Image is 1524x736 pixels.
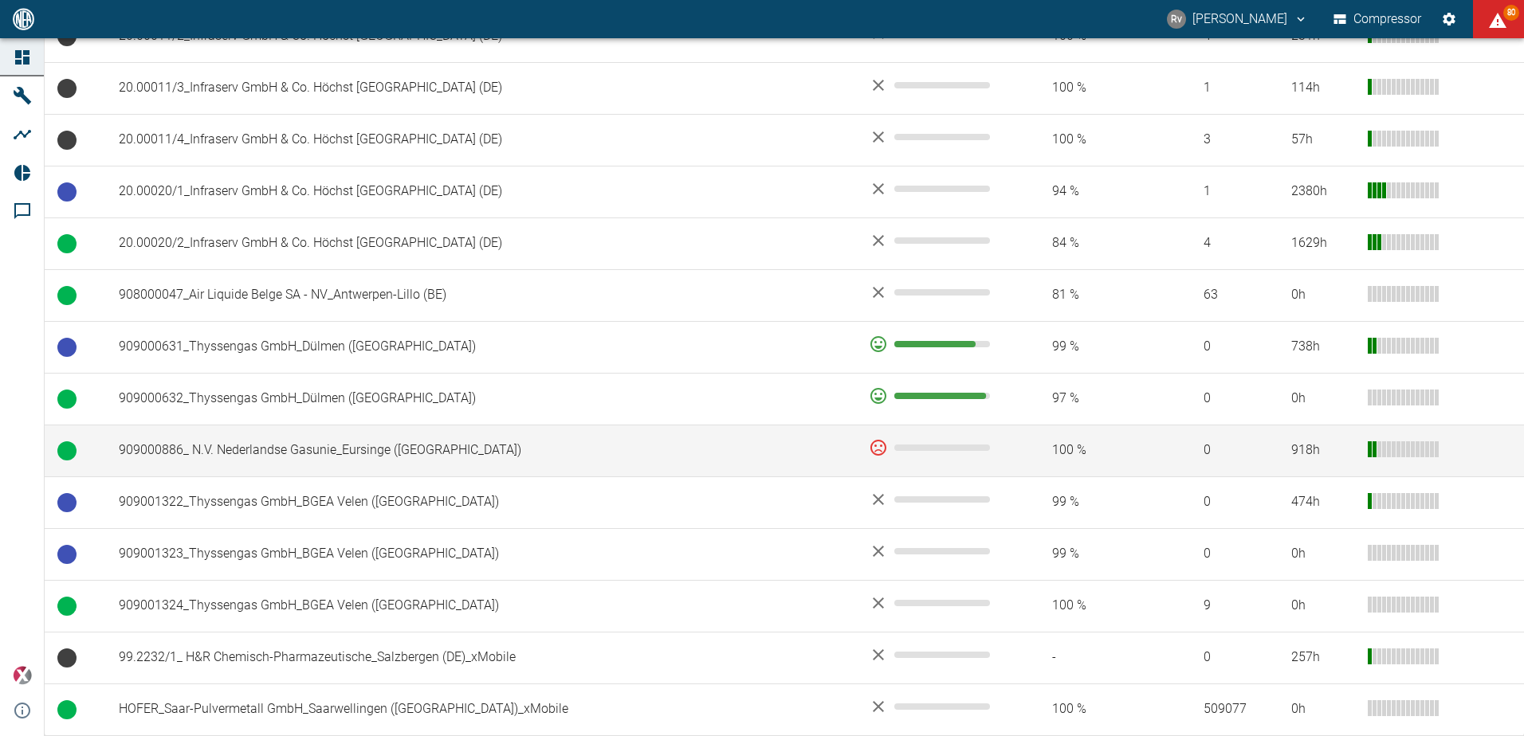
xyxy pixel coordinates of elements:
[869,283,1001,302] div: No data
[57,441,77,460] span: Betrieb
[1291,131,1355,149] div: 57 h
[1178,493,1266,511] span: 0
[1027,597,1153,615] span: 100 %
[869,593,1001,613] div: No data
[106,425,856,476] td: 909000886_ N.V. Nederlandse Gasunie_Eursinge ([GEOGRAPHIC_DATA])
[57,700,77,719] span: Betrieb
[869,76,1001,95] div: No data
[1291,286,1355,304] div: 0 h
[1178,390,1266,408] span: 0
[1027,338,1153,356] span: 99 %
[869,179,1001,198] div: No data
[1178,545,1266,563] span: 0
[1027,131,1153,149] span: 100 %
[869,335,1001,354] div: 85 %
[1503,5,1519,21] span: 80
[1178,286,1266,304] span: 63
[1178,648,1266,667] span: 0
[57,493,77,512] span: Betriebsbereit
[106,114,856,166] td: 20.00011/4_Infraserv GmbH & Co. Höchst [GEOGRAPHIC_DATA] (DE)
[106,62,856,114] td: 20.00011/3_Infraserv GmbH & Co. Höchst [GEOGRAPHIC_DATA] (DE)
[1027,182,1153,201] span: 94 %
[1291,441,1355,460] div: 918 h
[1027,545,1153,563] span: 99 %
[106,476,856,528] td: 909001322_Thyssengas GmbH_BGEA Velen ([GEOGRAPHIC_DATA])
[1027,234,1153,253] span: 84 %
[1027,493,1153,511] span: 99 %
[1027,286,1153,304] span: 81 %
[869,697,1001,716] div: No data
[1291,182,1355,201] div: 2380 h
[1291,493,1355,511] div: 474 h
[869,127,1001,147] div: No data
[1027,390,1153,408] span: 97 %
[1027,700,1153,718] span: 100 %
[1178,441,1266,460] span: 0
[57,648,77,667] span: Keine Daten
[1291,79,1355,97] div: 114 h
[869,438,1001,457] div: 0 %
[106,632,856,683] td: 99.2232/1_ H&R Chemisch-Pharmazeutische_Salzbergen (DE)_xMobile
[106,217,856,269] td: 20.00020/2_Infraserv GmbH & Co. Höchst [GEOGRAPHIC_DATA] (DE)
[13,666,32,685] img: Xplore Logo
[57,338,77,357] span: Betriebsbereit
[1291,234,1355,253] div: 1629 h
[1291,648,1355,667] div: 257 h
[57,234,77,253] span: Betrieb
[869,386,1001,405] div: 96 %
[57,545,77,564] span: Betriebsbereit
[1178,338,1266,356] span: 0
[1027,79,1153,97] span: 100 %
[11,8,36,29] img: logo
[1027,648,1153,667] span: -
[1291,700,1355,718] div: 0 h
[57,79,77,98] span: Keine Daten
[57,597,77,616] span: Betrieb
[1291,545,1355,563] div: 0 h
[106,269,856,321] td: 908000047_Air Liquide Belge SA - NV_Antwerpen-Lillo (BE)
[1027,441,1153,460] span: 100 %
[1178,234,1266,253] span: 4
[1178,597,1266,615] span: 9
[869,645,1001,664] div: No data
[1291,390,1355,408] div: 0 h
[1167,10,1186,29] div: Rv
[1178,700,1266,718] span: 509077
[106,683,856,735] td: HOFER_Saar-Pulvermetall GmbH_Saarwellingen ([GEOGRAPHIC_DATA])_xMobile
[1435,5,1463,33] button: Einstellungen
[57,131,77,150] span: Keine Daten
[57,286,77,305] span: Betrieb
[869,542,1001,561] div: No data
[106,321,856,373] td: 909000631_Thyssengas GmbH_Dülmen ([GEOGRAPHIC_DATA])
[869,231,1001,250] div: No data
[1291,338,1355,356] div: 738 h
[1165,5,1310,33] button: robert.vanlienen@neuman-esser.com
[1178,182,1266,201] span: 1
[106,166,856,217] td: 20.00020/1_Infraserv GmbH & Co. Höchst [GEOGRAPHIC_DATA] (DE)
[1330,5,1425,33] button: Compressor
[106,528,856,580] td: 909001323_Thyssengas GmbH_BGEA Velen ([GEOGRAPHIC_DATA])
[106,373,856,425] td: 909000632_Thyssengas GmbH_Dülmen ([GEOGRAPHIC_DATA])
[869,490,1001,509] div: No data
[1178,131,1266,149] span: 3
[57,390,77,409] span: Betrieb
[57,182,77,202] span: Betriebsbereit
[1291,597,1355,615] div: 0 h
[1178,79,1266,97] span: 1
[106,580,856,632] td: 909001324_Thyssengas GmbH_BGEA Velen ([GEOGRAPHIC_DATA])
